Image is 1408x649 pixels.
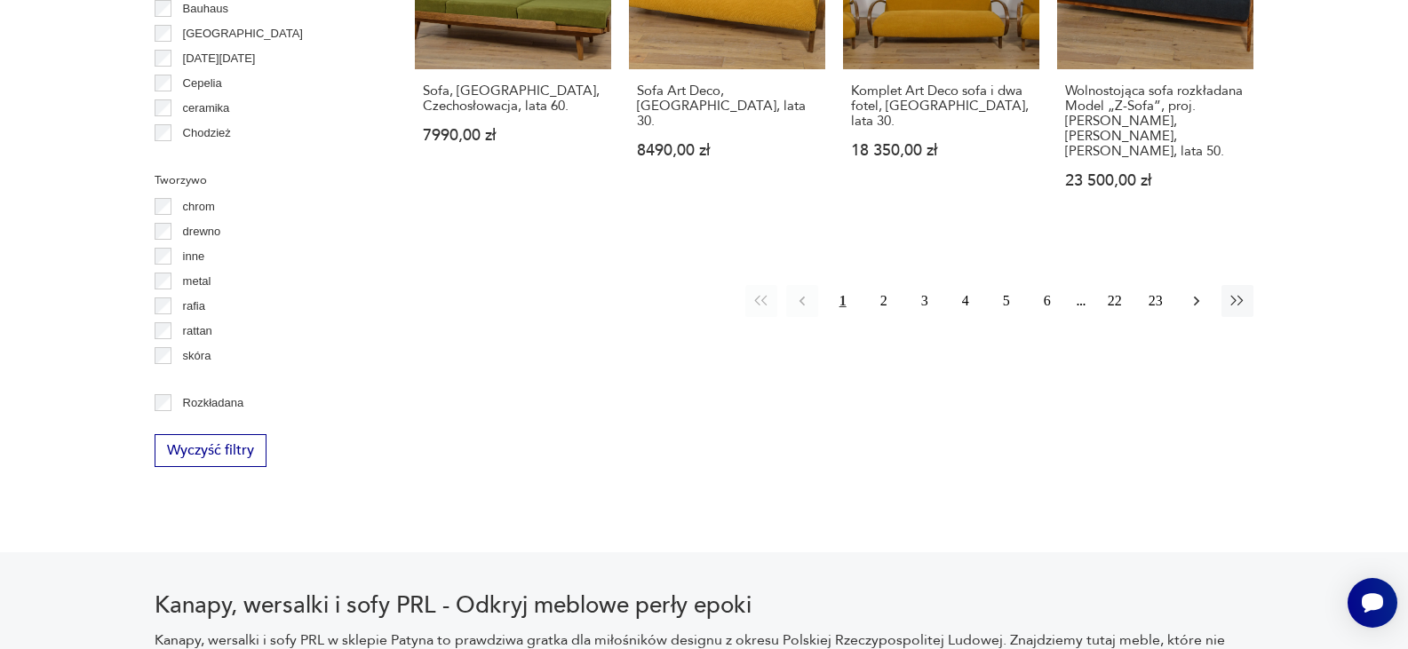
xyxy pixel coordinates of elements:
[183,247,205,266] p: inne
[1348,578,1397,628] iframe: Smartsupp widget button
[183,148,227,168] p: Ćmielów
[183,371,220,391] p: tkanina
[1099,285,1131,317] button: 22
[1031,285,1063,317] button: 6
[183,74,222,93] p: Cepelia
[423,83,603,114] h3: Sofa, [GEOGRAPHIC_DATA], Czechosłowacja, lata 60.
[183,49,256,68] p: [DATE][DATE]
[183,346,211,366] p: skóra
[183,24,303,44] p: [GEOGRAPHIC_DATA]
[183,393,244,413] p: Rozkładana
[637,83,817,129] h3: Sofa Art Deco, [GEOGRAPHIC_DATA], lata 30.
[183,297,205,316] p: rafia
[990,285,1022,317] button: 5
[1065,173,1245,188] p: 23 500,00 zł
[909,285,941,317] button: 3
[950,285,982,317] button: 4
[851,143,1031,158] p: 18 350,00 zł
[183,272,211,291] p: metal
[637,143,817,158] p: 8490,00 zł
[851,83,1031,129] h3: Komplet Art Deco sofa i dwa fotel, [GEOGRAPHIC_DATA], lata 30.
[423,128,603,143] p: 7990,00 zł
[155,434,266,467] button: Wyczyść filtry
[155,170,372,190] p: Tworzywo
[183,222,221,241] p: drewno
[1065,83,1245,159] h3: Wolnostojąca sofa rozkładana Model „Z-Sofa”, proj. [PERSON_NAME], [PERSON_NAME], [PERSON_NAME], l...
[868,285,900,317] button: 2
[1140,285,1172,317] button: 23
[183,197,215,217] p: chrom
[183,321,212,341] p: rattan
[183,99,230,118] p: ceramika
[183,123,231,143] p: Chodzież
[827,285,859,317] button: 1
[155,595,1253,616] h2: Kanapy, wersalki i sofy PRL - Odkryj meblowe perły epoki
